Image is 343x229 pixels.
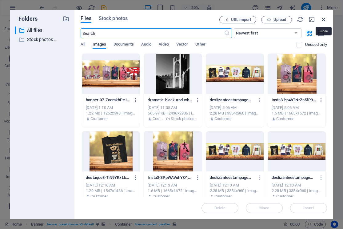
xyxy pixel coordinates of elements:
div: 1.6 MB | 1665x1672 | image/png [272,110,322,116]
span: Audio [141,41,151,49]
p: All files [27,27,58,34]
div: 2.28 MB | 3354x960 | image/png [272,188,322,194]
div: 665.97 KB | 2436x2906 | image/jpeg [148,110,198,116]
div: 1.29 MB | 1547x1436 | image/png [86,188,136,194]
p: banner-07-ZoqmkbPe1_yUYCPyrIZa-g.png [86,97,130,103]
p: Customer [90,194,108,199]
span: Vector [176,41,188,49]
div: 1.22 MB | 1262x598 | image/png [86,110,136,116]
div: [DATE] 5:06 AM [272,105,322,110]
i: Create new folder [63,15,70,22]
p: Insta3-SPpWAVuhYO1qfJgjIaZyMQ.png [148,175,192,180]
p: Customer [90,116,108,122]
p: Displays only files that are not in use on the website. Files added during this session can still... [305,42,327,47]
p: Stock photos & videos [171,116,198,122]
p: deslizanteestampagem-IdvnuxXbkyJA1z8lYnahhw.png [210,97,254,103]
div: 1.6 MB | 1665x1672 | image/png [148,188,198,194]
span: Images [93,41,106,49]
span: Other [195,41,205,49]
div: [DATE] 11:05 AM [148,105,198,110]
div: ​ [15,26,16,34]
div: Stock photos & videos [15,36,70,43]
p: dramatic-black-and-white-photo-of-a-person-in-an-ancient-fortress-sR5eeYgxErEj3TXApXjiWw.jpeg [148,97,192,103]
p: deslizanteestampagem-W8hsodyVsAghCLdEMOrXPQ.png [210,175,254,180]
p: Customer [153,116,165,122]
span: All [81,41,85,49]
p: Stock photos & videos [27,36,58,43]
p: Insta3-bp4bTNrZn5fP9s01H3BAmg.png [272,97,316,103]
span: Files [81,15,91,22]
p: Customer [153,194,170,199]
button: Upload [261,16,292,23]
div: [DATE] 12:13 AM [148,183,198,188]
span: Video [159,41,169,49]
div: [DATE] 5:06 AM [210,105,260,110]
p: Customer [214,194,232,199]
div: Stock photos & videos [15,36,58,43]
input: Search [81,28,224,38]
span: Upload [273,18,286,22]
div: 2.28 MB | 3354x960 | image/png [210,188,260,194]
p: Folders [15,15,38,23]
p: Customer [276,194,293,199]
p: deslizanteestampagem-tVv0uZIRPnKb0lmAbb4QpQ.png [272,175,316,180]
span: Documents [114,41,134,49]
div: [DATE] 12:13 AM [272,183,322,188]
div: [DATE] 12:16 AM [86,183,136,188]
p: Customer [276,116,293,122]
div: 2.28 MB | 3354x960 | image/png [210,110,260,116]
div: [DATE] 1:10 AM [86,105,136,110]
span: Stock photos [99,15,128,22]
div: [DATE] 12:13 AM [210,183,260,188]
p: Customer [214,116,232,122]
p: destaque8-TiN9YRxLb4OkNL8fbZwBLQ.png [86,175,130,180]
span: URL import [231,18,251,22]
button: URL import [219,16,256,23]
